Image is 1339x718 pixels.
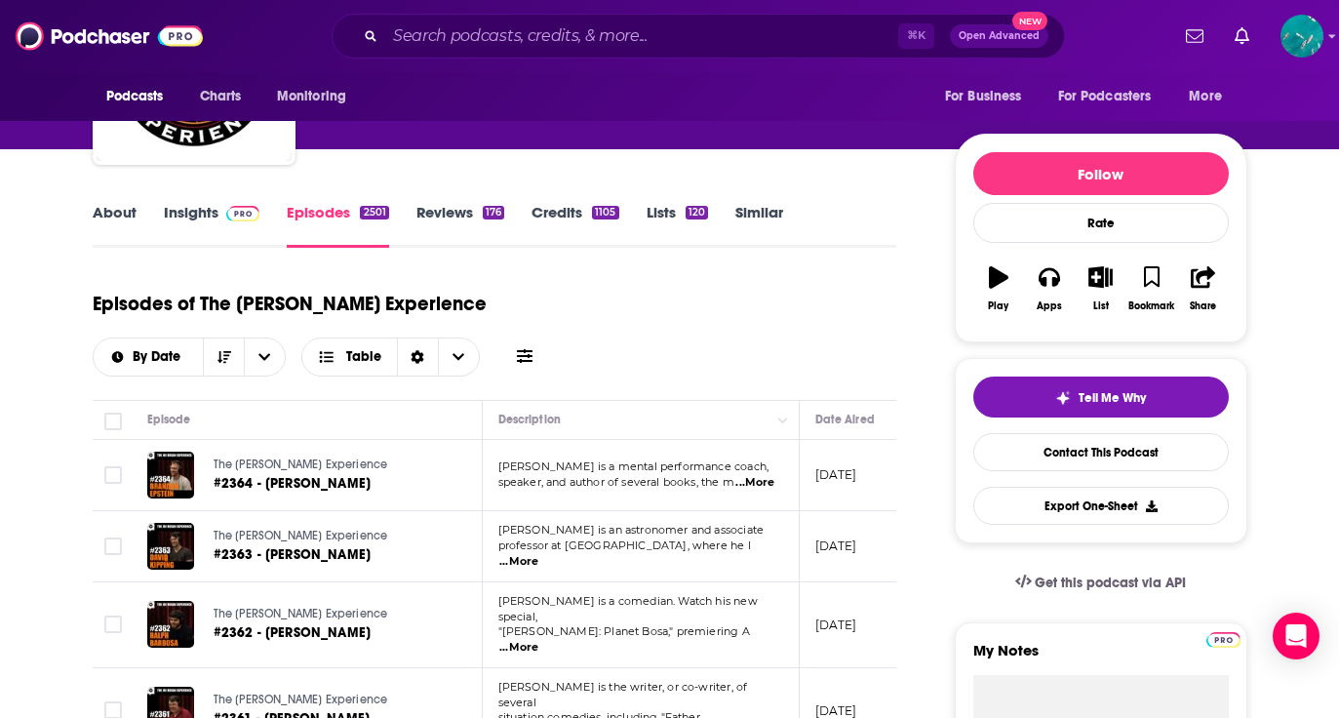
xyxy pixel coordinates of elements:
button: Follow [973,152,1229,195]
span: For Business [945,83,1022,110]
a: Credits1105 [532,203,618,248]
div: Rate [973,203,1229,243]
button: List [1075,254,1125,324]
span: The [PERSON_NAME] Experience [214,458,388,471]
span: New [1012,12,1047,30]
span: speaker, and author of several books, the m [498,475,734,489]
div: Apps [1037,300,1062,312]
div: Open Intercom Messenger [1273,613,1319,659]
img: tell me why sparkle [1055,390,1071,406]
input: Search podcasts, credits, & more... [385,20,898,52]
button: open menu [931,78,1046,115]
a: Reviews176 [416,203,504,248]
button: Column Actions [771,409,795,432]
a: About [93,203,137,248]
button: open menu [244,339,285,376]
button: Show profile menu [1280,15,1323,58]
span: Toggle select row [104,538,122,555]
div: 176 [483,206,504,219]
div: Sort Direction [397,339,438,376]
div: Episode [147,408,191,431]
span: #2363 - [PERSON_NAME] [214,546,372,563]
div: 2501 [360,206,388,219]
span: Table [346,350,381,364]
button: Apps [1024,254,1075,324]
span: Charts [200,83,242,110]
button: Sort Direction [203,339,244,376]
div: List [1093,300,1109,312]
span: #2364 - [PERSON_NAME] [214,475,372,492]
button: Choose View [301,338,480,377]
div: Description [498,408,561,431]
div: Bookmark [1128,300,1174,312]
div: Search podcasts, credits, & more... [332,14,1065,59]
a: Charts [187,78,254,115]
span: The [PERSON_NAME] Experience [214,607,388,620]
button: Bookmark [1126,254,1177,324]
span: For Podcasters [1058,83,1152,110]
p: [DATE] [815,466,857,483]
a: The [PERSON_NAME] Experience [214,457,446,474]
span: "[PERSON_NAME]: Planet Bosa," premiering A [498,624,750,638]
span: [PERSON_NAME] is a comedian. Watch his new special, [498,594,758,623]
span: The [PERSON_NAME] Experience [214,529,388,542]
span: Podcasts [106,83,164,110]
button: open menu [1045,78,1180,115]
a: The [PERSON_NAME] Experience [214,692,446,709]
button: Play [973,254,1024,324]
a: Pro website [1206,629,1241,648]
span: By Date [133,350,187,364]
label: My Notes [973,641,1229,675]
div: Date Aired [815,408,875,431]
span: More [1189,83,1222,110]
h2: Choose List sort [93,338,287,377]
button: open menu [94,350,204,364]
span: The [PERSON_NAME] Experience [214,693,388,706]
span: Logged in as louisabuckingham [1280,15,1323,58]
button: open menu [93,78,189,115]
span: ...More [499,640,538,656]
span: professor at [GEOGRAPHIC_DATA], where he l [498,538,751,552]
button: open menu [263,78,372,115]
span: [PERSON_NAME] is a mental performance coach, [498,459,769,473]
span: ...More [735,475,774,491]
div: Share [1190,300,1216,312]
a: Lists120 [647,203,708,248]
button: Export One-Sheet [973,487,1229,525]
a: Show notifications dropdown [1227,20,1257,53]
a: Similar [735,203,783,248]
a: Contact This Podcast [973,433,1229,471]
span: Monitoring [277,83,346,110]
a: #2363 - [PERSON_NAME] [214,545,446,565]
span: Get this podcast via API [1035,575,1186,591]
img: Podchaser Pro [226,206,260,221]
a: Episodes2501 [287,203,388,248]
div: 120 [686,206,708,219]
div: 1105 [592,206,618,219]
a: #2362 - [PERSON_NAME] [214,623,446,643]
span: [PERSON_NAME] is the writer, or co-writer, of several [498,680,748,709]
img: Podchaser - Follow, Share and Rate Podcasts [16,18,203,55]
button: tell me why sparkleTell Me Why [973,377,1229,418]
span: Toggle select row [104,466,122,484]
a: InsightsPodchaser Pro [164,203,260,248]
span: ⌘ K [898,23,934,49]
button: Open AdvancedNew [950,24,1048,48]
p: [DATE] [815,617,857,633]
a: Show notifications dropdown [1178,20,1211,53]
img: User Profile [1280,15,1323,58]
a: The [PERSON_NAME] Experience [214,528,446,545]
button: Share [1177,254,1228,324]
a: Get this podcast via API [1000,559,1202,607]
a: #2364 - [PERSON_NAME] [214,474,446,494]
span: [PERSON_NAME] is an astronomer and associate [498,523,765,537]
p: [DATE] [815,538,857,554]
span: Tell Me Why [1079,390,1146,406]
span: #2362 - [PERSON_NAME] [214,624,372,641]
span: Toggle select row [104,616,122,633]
span: Open Advanced [959,31,1040,41]
span: ...More [499,554,538,570]
button: open menu [1175,78,1246,115]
